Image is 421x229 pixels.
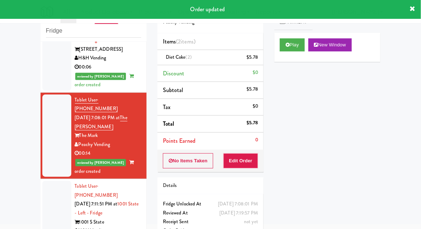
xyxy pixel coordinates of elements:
[253,68,258,77] div: $0
[244,218,258,225] span: not yet
[75,200,139,216] a: 1001 State - Left - Fridge
[75,200,118,207] span: [DATE] 7:11:51 PM at
[255,136,258,145] div: 0
[75,183,118,199] span: · [PHONE_NUMBER]
[75,183,118,199] a: Tablet User· [PHONE_NUMBER]
[163,200,258,209] div: Fridge Unlocked At
[163,209,258,218] div: Reviewed At
[253,102,258,111] div: $0
[75,73,126,80] span: reviewed by [PERSON_NAME]
[166,54,192,61] span: Diet Coke
[186,54,192,61] span: (2)
[75,54,141,63] div: H&H Vending
[181,37,194,46] ng-pluralize: items
[308,38,352,51] button: New Window
[75,159,134,175] span: order created
[280,38,305,51] button: Play
[75,45,141,54] div: [STREET_ADDRESS]
[219,209,258,218] div: [DATE] 7:19:57 PM
[218,200,258,209] div: [DATE] 7:08:01 PM
[163,103,170,111] span: Tax
[163,69,185,78] span: Discount
[75,96,118,113] a: Tablet User· [PHONE_NUMBER]
[176,37,195,46] span: (2 )
[163,181,258,190] div: Details
[46,24,141,38] input: Search vision orders
[163,120,174,128] span: Total
[75,114,120,121] span: [DATE] 7:08:01 PM at
[247,118,258,128] div: $5.78
[75,218,141,227] div: 1001 S State
[41,93,147,179] li: Tablet User· [PHONE_NUMBER][DATE] 7:08:01 PM atThe [PERSON_NAME]The MarkPeachy Vending00:14review...
[163,153,214,168] button: No Items Taken
[247,85,258,94] div: $5.78
[75,131,141,140] div: The Mark
[163,86,184,94] span: Subtotal
[247,53,258,62] div: $5.78
[190,5,225,13] span: Order updated
[163,37,195,46] span: Items
[75,140,141,149] div: Peachy Vending
[75,159,126,166] span: reviewed by [PERSON_NAME]
[163,137,195,145] span: Points Earned
[163,217,258,226] div: Receipt Sent
[75,63,141,72] div: 00:06
[163,20,258,25] h5: Peachy Vending
[223,153,258,168] button: Edit Order
[75,149,141,158] div: 00:14
[75,114,127,130] a: The [PERSON_NAME]
[41,7,147,93] li: Tablet User· [PHONE_NUMBER][DATE] 7:06:09 PM atWPW - Left - Fridge[STREET_ADDRESS]H&H Vending00:0...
